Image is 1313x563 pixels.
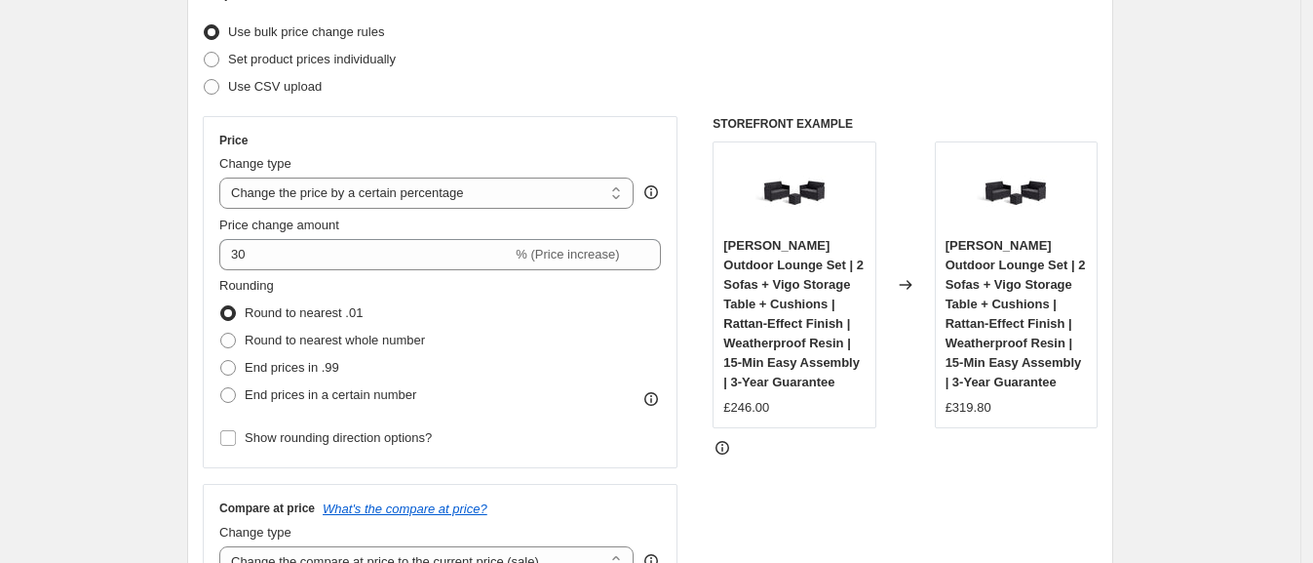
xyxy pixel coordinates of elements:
div: £246.00 [723,398,769,418]
img: 71NU7kRqQXL_80x.jpg [755,152,833,230]
span: End prices in .99 [245,360,339,375]
img: 71NU7kRqQXL_80x.jpg [977,152,1055,230]
span: End prices in a certain number [245,387,416,402]
span: Show rounding direction options? [245,430,432,445]
span: Set product prices individually [228,52,396,66]
span: Round to nearest .01 [245,305,363,320]
input: -15 [219,239,512,270]
div: £319.80 [946,398,991,418]
span: Use CSV upload [228,79,322,94]
span: [PERSON_NAME] Outdoor Lounge Set | 2 Sofas + Vigo Storage Table + Cushions | Rattan-Effect Finish... [723,238,864,389]
span: Rounding [219,278,274,293]
h6: STOREFRONT EXAMPLE [713,116,1098,132]
span: Round to nearest whole number [245,333,425,347]
span: Use bulk price change rules [228,24,384,39]
span: [PERSON_NAME] Outdoor Lounge Set | 2 Sofas + Vigo Storage Table + Cushions | Rattan-Effect Finish... [946,238,1086,389]
h3: Compare at price [219,501,315,516]
h3: Price [219,133,248,148]
span: Change type [219,525,291,540]
button: What's the compare at price? [323,502,487,516]
span: Price change amount [219,218,339,232]
span: % (Price increase) [516,247,619,261]
span: Change type [219,156,291,171]
div: help [641,182,661,202]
